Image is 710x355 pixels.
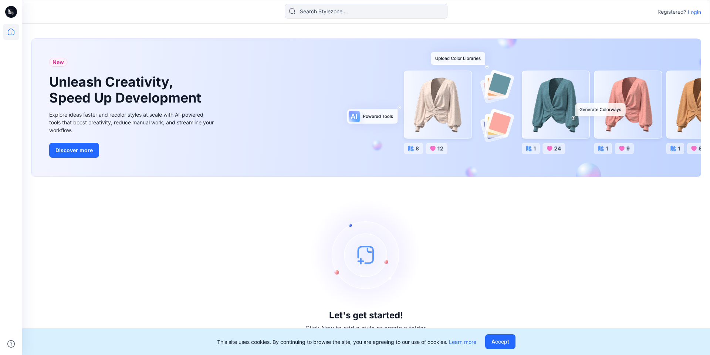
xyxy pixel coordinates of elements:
a: Discover more [49,143,216,158]
a: Learn more [449,339,476,345]
input: Search Stylezone… [285,4,447,19]
button: Accept [485,334,515,349]
img: empty-state-image.svg [311,199,422,310]
p: Registered? [657,7,686,16]
h3: Let's get started! [329,310,403,321]
p: Login [688,8,701,16]
button: Discover more [49,143,99,158]
div: Explore ideas faster and recolor styles at scale with AI-powered tools that boost creativity, red... [49,111,216,134]
p: This site uses cookies. By continuing to browse the site, you are agreeing to our use of cookies. [217,338,476,346]
p: Click New to add a style or create a folder. [305,324,427,332]
span: New [53,58,64,67]
h1: Unleash Creativity, Speed Up Development [49,74,204,106]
